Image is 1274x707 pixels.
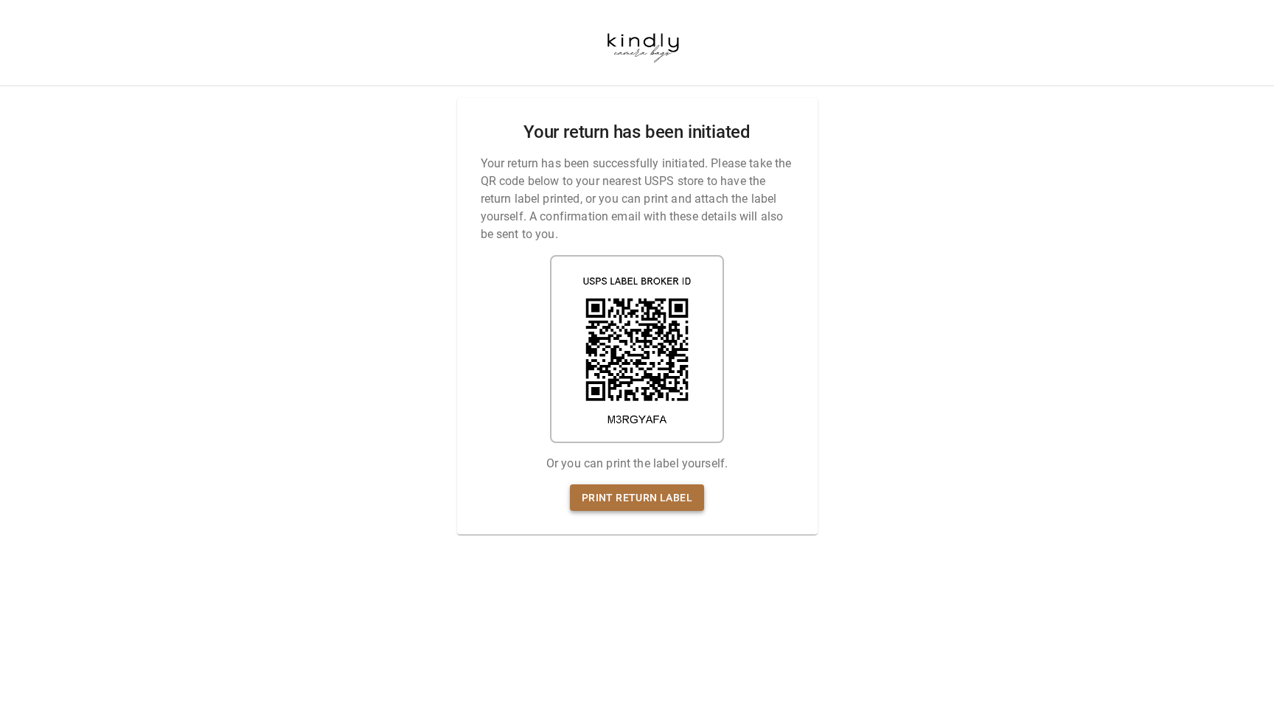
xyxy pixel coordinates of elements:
[550,255,724,443] img: shipping label qr code
[546,455,728,473] p: Or you can print the label yourself.
[523,122,751,143] h2: Your return has been initiated
[586,11,699,74] img: kindlycamerabags.myshopify.com-b37650f6-6cf4-42a0-a808-989f93ebecdf
[481,155,794,243] p: Your return has been successfully initiated. Please take the QR code below to your nearest USPS s...
[570,484,704,512] a: Print return label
